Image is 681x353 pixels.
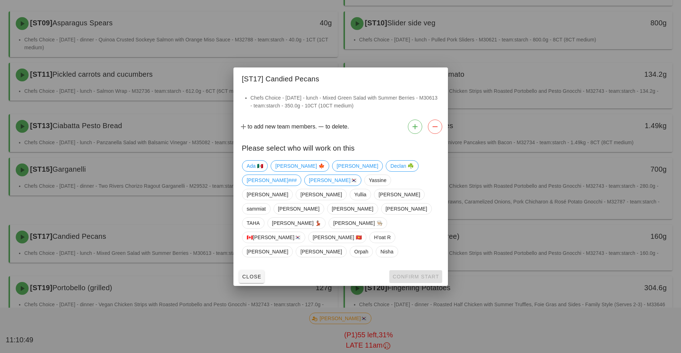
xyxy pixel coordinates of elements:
[278,203,319,214] span: [PERSON_NAME]
[374,232,391,243] span: H'oat R
[333,218,383,228] span: [PERSON_NAME] 👨🏼‍🍳
[378,189,420,200] span: [PERSON_NAME]
[242,274,262,279] span: Close
[247,175,297,186] span: [PERSON_NAME]###
[380,246,393,257] span: Nisha
[332,203,373,214] span: [PERSON_NAME]
[247,218,260,228] span: TAHA
[272,218,321,228] span: [PERSON_NAME] 💃🏽
[312,232,362,243] span: [PERSON_NAME] 🇻🇳
[300,246,342,257] span: [PERSON_NAME]
[309,175,357,186] span: [PERSON_NAME]🇰🇷
[390,161,414,171] span: Declan ☘️
[247,246,288,257] span: [PERSON_NAME]
[233,67,448,88] div: [ST17] Candied Pecans
[247,232,301,243] span: 🇨🇦[PERSON_NAME]🇰🇷
[233,137,448,157] div: Please select who will work on this
[251,94,439,110] li: Chefs Choice - [DATE] - lunch - Mixed Green Salad with Summer Berries - M30613 - team:starch - 35...
[247,161,263,171] span: Ada 🇲🇽
[336,161,378,171] span: [PERSON_NAME]
[354,189,366,200] span: Yullia
[239,270,265,283] button: Close
[385,203,427,214] span: [PERSON_NAME]
[247,189,288,200] span: [PERSON_NAME]
[233,117,448,137] div: to add new team members. to delete.
[300,189,342,200] span: [PERSON_NAME]
[369,175,386,186] span: Yassine
[275,161,325,171] span: [PERSON_NAME] 🍁
[354,246,368,257] span: Orpah
[247,203,266,214] span: sammiat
